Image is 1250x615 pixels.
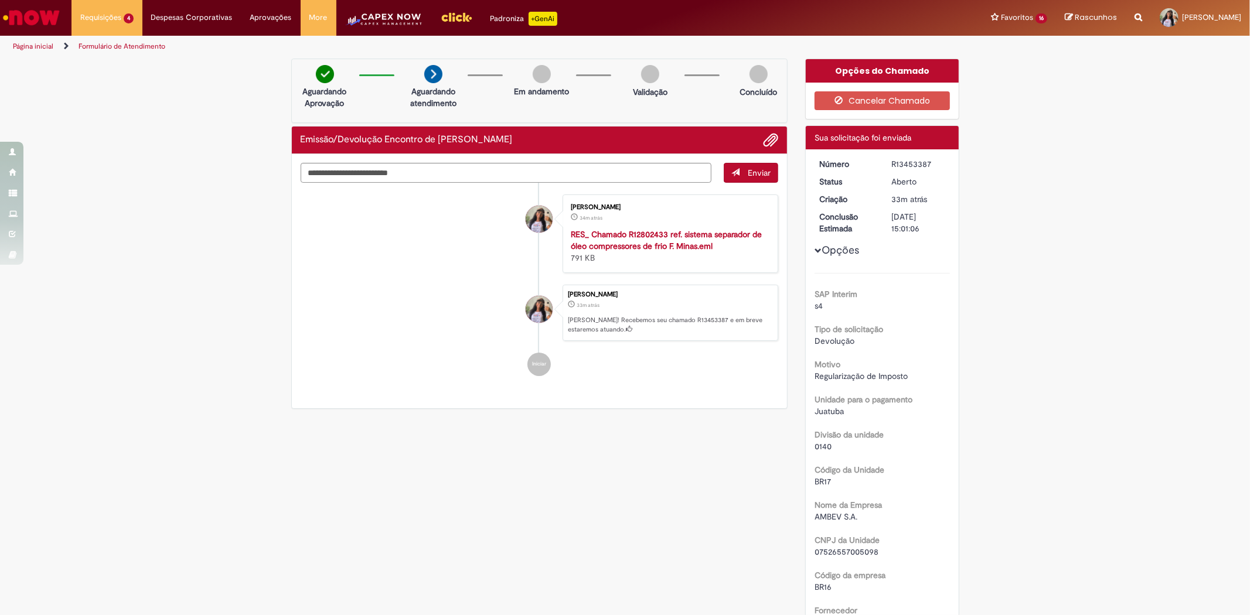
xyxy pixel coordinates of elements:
div: [PERSON_NAME] [568,291,772,298]
p: Aguardando Aprovação [297,86,353,109]
img: arrow-next.png [424,65,442,83]
dt: Número [810,158,883,170]
span: 33m atrás [891,194,927,204]
button: Cancelar Chamado [815,91,950,110]
dt: Criação [810,193,883,205]
div: 27/08/2025 16:01:00 [891,193,946,205]
span: AMBEV S.A. [815,511,857,522]
a: RES_ Chamado R12802433 ref. sistema separador de óleo compressores de frio F. Minas.eml [571,229,762,251]
img: img-circle-grey.png [533,65,551,83]
b: Divisão da unidade [815,429,884,440]
span: Favoritos [1001,12,1033,23]
span: Devolução [815,336,854,346]
a: Rascunhos [1065,12,1117,23]
b: Tipo de solicitação [815,324,883,334]
span: Requisições [80,12,121,23]
b: Motivo [815,359,840,370]
button: Adicionar anexos [763,132,778,148]
time: 27/08/2025 16:01:00 [577,302,600,309]
span: 07526557005098 [815,546,878,557]
b: CNPJ da Unidade [815,535,880,545]
ul: Histórico de tíquete [301,183,779,388]
span: BR16 [815,582,832,592]
p: Em andamento [514,86,569,97]
span: More [309,12,328,23]
span: Sua solicitação foi enviada [815,132,911,143]
a: Página inicial [13,42,53,51]
span: 16 [1036,13,1047,23]
span: s4 [815,300,823,311]
div: Padroniza [490,12,557,26]
span: Rascunhos [1075,12,1117,23]
div: Aberto [891,176,946,187]
h2: Emissão/Devolução Encontro de Contas Fornecedor Histórico de tíquete [301,135,513,145]
b: Código da empresa [815,570,885,580]
ul: Trilhas de página [9,36,825,57]
time: 27/08/2025 16:00:43 [580,214,602,221]
img: check-circle-green.png [316,65,334,83]
div: Marina Vieira De Souza [526,296,553,323]
dt: Conclusão Estimada [810,211,883,234]
b: Unidade para o pagamento [815,394,912,405]
p: Aguardando atendimento [405,86,462,109]
span: Regularização de Imposto [815,371,908,381]
div: R13453387 [891,158,946,170]
time: 27/08/2025 16:01:00 [891,194,927,204]
b: SAP Interim [815,289,857,299]
span: 0140 [815,441,832,452]
span: BR17 [815,476,831,487]
a: Formulário de Atendimento [79,42,165,51]
div: [DATE] 15:01:06 [891,211,946,234]
div: [PERSON_NAME] [571,204,766,211]
span: Aprovações [250,12,292,23]
img: img-circle-grey.png [750,65,768,83]
span: 4 [124,13,134,23]
img: CapexLogo5.png [345,12,423,35]
div: Opções do Chamado [806,59,959,83]
button: Enviar [724,163,778,183]
b: Código da Unidade [815,464,884,475]
span: 34m atrás [580,214,602,221]
p: [PERSON_NAME]! Recebemos seu chamado R13453387 e em breve estaremos atuando. [568,316,772,334]
p: Concluído [740,86,777,98]
textarea: Digite sua mensagem aqui... [301,163,712,183]
img: ServiceNow [1,6,62,29]
span: Despesas Corporativas [151,12,233,23]
p: Validação [633,86,667,98]
li: Marina Vieira De Souza [301,285,779,341]
b: Nome da Empresa [815,500,882,510]
div: 791 KB [571,228,766,264]
img: img-circle-grey.png [641,65,659,83]
div: Marina Vieira De Souza [526,206,553,233]
span: 33m atrás [577,302,600,309]
span: Juatuba [815,406,844,416]
span: Enviar [748,168,771,178]
p: +GenAi [529,12,557,26]
dt: Status [810,176,883,187]
img: click_logo_yellow_360x200.png [441,8,472,26]
span: [PERSON_NAME] [1182,12,1241,22]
